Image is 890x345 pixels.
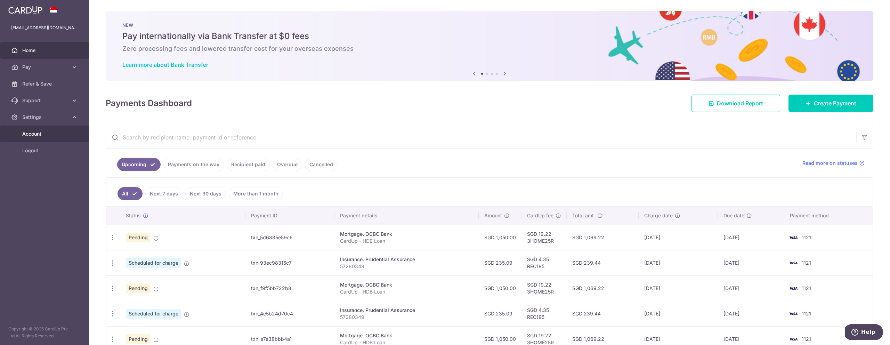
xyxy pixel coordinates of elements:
[22,47,68,54] span: Home
[126,309,181,319] span: Scheduled for charge
[340,256,473,263] div: Insurance. Prudential Assurance
[122,31,857,42] h5: Pay internationally via Bank Transfer at $0 fees
[334,207,479,225] th: Payment details
[479,250,521,275] td: SGD 235.09
[340,314,473,321] p: 57280349
[786,310,800,318] img: Bank Card
[479,301,521,326] td: SGD 235.09
[126,334,151,344] span: Pending
[273,158,302,171] a: Overdue
[16,5,30,11] span: Help
[22,80,68,87] span: Refer & Save
[802,160,858,167] span: Read more on statuses
[788,95,873,112] a: Create Payment
[527,212,553,219] span: CardUp fee
[245,301,334,326] td: txn_4e5b24d70c4
[572,212,595,219] span: Total amt.
[245,207,334,225] th: Payment ID
[814,99,856,107] span: Create Payment
[163,158,224,171] a: Payments on the way
[802,160,865,167] a: Read more on statuses
[185,187,226,200] a: Next 30 days
[802,311,811,316] span: 1121
[484,212,502,219] span: Amount
[340,307,473,314] div: Insurance. Prudential Assurance
[245,250,334,275] td: txn_93ec98315c7
[786,259,800,267] img: Bank Card
[126,258,181,268] span: Scheduled for charge
[245,275,334,301] td: txn_f9f5bb722b8
[11,24,78,31] p: [EMAIL_ADDRESS][DOMAIN_NAME]
[521,225,567,250] td: SGD 19.22 3HOME25R
[118,187,143,200] a: All
[305,158,338,171] a: Cancelled
[340,231,473,238] div: Mortgage. OCBC Bank
[786,284,800,292] img: Bank Card
[126,233,151,242] span: Pending
[718,275,784,301] td: [DATE]
[644,212,673,219] span: Charge date
[567,275,639,301] td: SGD 1,069.22
[802,260,811,266] span: 1121
[22,130,68,137] span: Account
[227,158,270,171] a: Recipient paid
[122,61,208,68] a: Learn more about Bank Transfer
[802,336,811,342] span: 1121
[802,285,811,291] span: 1121
[340,288,473,295] p: CardUp - HDB Loan
[22,64,68,71] span: Pay
[22,114,68,121] span: Settings
[717,99,763,107] span: Download Report
[22,147,68,154] span: Logout
[521,275,567,301] td: SGD 19.22 3HOME25R
[723,212,744,219] span: Due date
[521,250,567,275] td: SGD 4.35 REC185
[784,207,873,225] th: Payment method
[845,324,883,342] iframe: Opens a widget where you can find more information
[567,250,639,275] td: SGD 239.44
[639,275,718,301] td: [DATE]
[122,45,857,53] h6: Zero processing fees and lowered transfer cost for your overseas expenses
[718,301,784,326] td: [DATE]
[106,11,873,81] img: Bank transfer banner
[521,301,567,326] td: SGD 4.35 REC185
[340,281,473,288] div: Mortgage. OCBC Bank
[126,212,141,219] span: Status
[229,187,283,200] a: More than 1 month
[106,126,856,149] input: Search by recipient name, payment id or reference
[22,97,68,104] span: Support
[639,225,718,250] td: [DATE]
[802,234,811,240] span: 1121
[106,97,192,110] h4: Payments Dashboard
[718,225,784,250] td: [DATE]
[567,225,639,250] td: SGD 1,069.22
[145,187,183,200] a: Next 7 days
[639,301,718,326] td: [DATE]
[126,283,151,293] span: Pending
[340,263,473,270] p: 57280349
[479,225,521,250] td: SGD 1,050.00
[479,275,521,301] td: SGD 1,050.00
[8,6,42,14] img: CardUp
[567,301,639,326] td: SGD 239.44
[718,250,784,275] td: [DATE]
[245,225,334,250] td: txn_5d6885e59c6
[340,332,473,339] div: Mortgage. OCBC Bank
[340,238,473,244] p: CardUp - HDB Loan
[691,95,780,112] a: Download Report
[786,233,800,242] img: Bank Card
[117,158,161,171] a: Upcoming
[786,335,800,343] img: Bank Card
[639,250,718,275] td: [DATE]
[122,22,857,28] p: NEW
